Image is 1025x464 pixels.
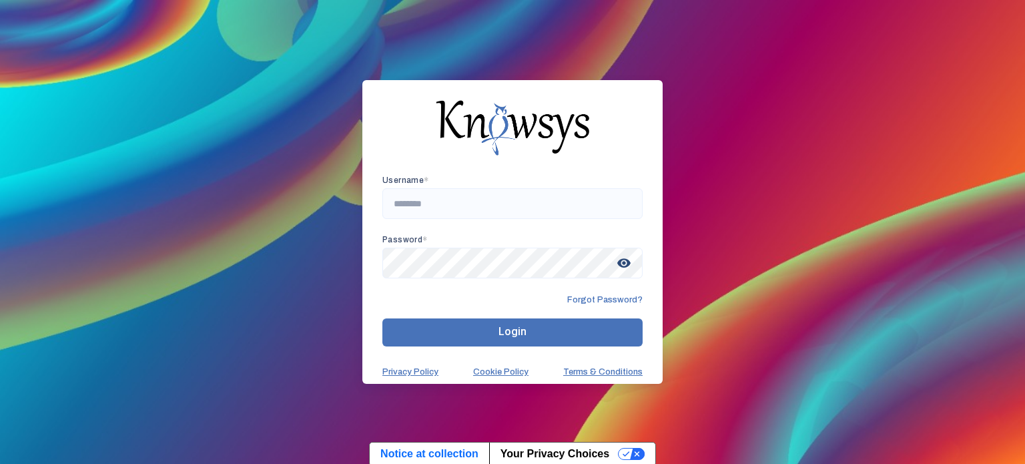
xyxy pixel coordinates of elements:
a: Terms & Conditions [563,367,643,377]
span: Forgot Password? [567,294,643,305]
a: Cookie Policy [473,367,529,377]
span: Login [498,325,527,338]
a: Privacy Policy [382,367,438,377]
button: Login [382,318,643,346]
app-required-indication: Password [382,235,428,244]
app-required-indication: Username [382,176,429,185]
img: knowsys-logo.png [436,100,589,155]
span: visibility [612,251,636,275]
